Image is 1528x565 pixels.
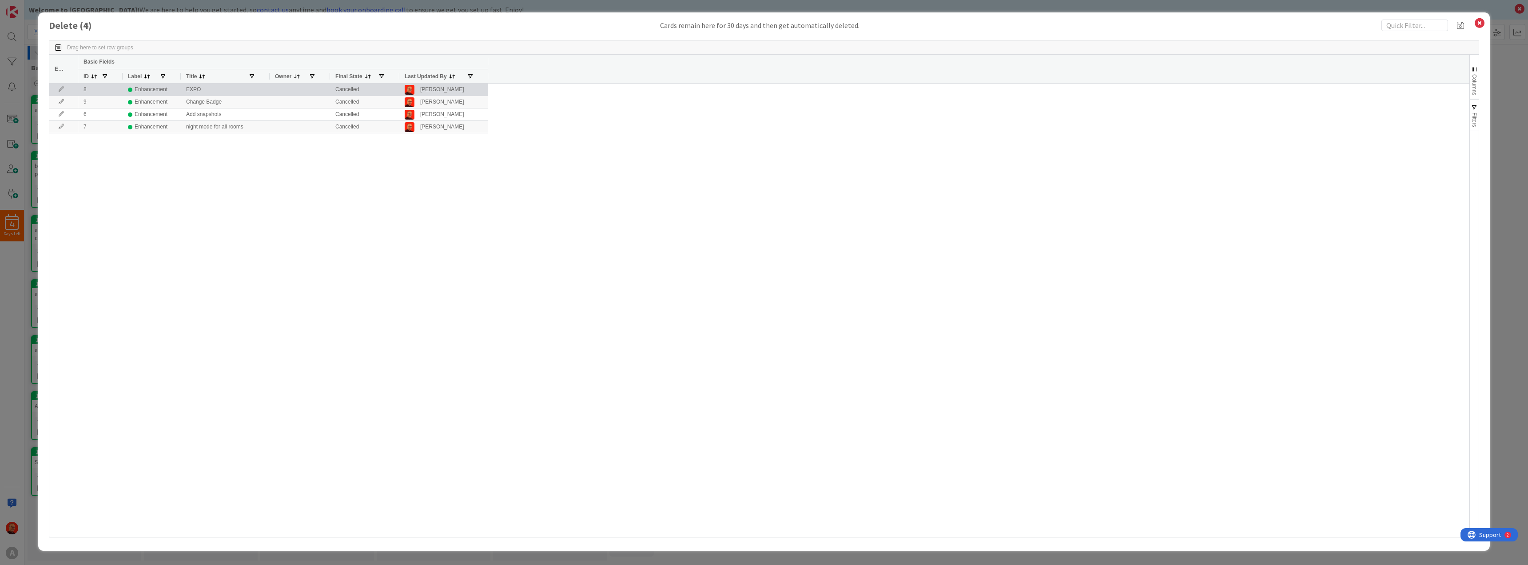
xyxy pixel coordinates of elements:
span: Final State [335,73,362,80]
div: Row Groups [67,44,133,51]
span: Label [128,73,142,80]
div: 6 [78,108,123,120]
span: ID [84,73,89,80]
img: CP [405,97,414,107]
div: Cancelled [330,108,399,120]
img: CP [405,110,414,120]
span: Basic Fields [84,59,115,65]
div: Add snapshots [181,108,270,120]
div: Cancelled [330,121,399,133]
div: [PERSON_NAME] [420,121,464,132]
div: Cards remain here for 30 days and then get automatically deleted. [660,20,859,31]
div: Enhancement [135,109,167,120]
div: [PERSON_NAME] [420,96,464,108]
div: EXPO [181,84,270,96]
div: [PERSON_NAME] [420,84,464,95]
span: Support [19,1,40,12]
div: Enhancement [135,84,167,95]
div: Enhancement [135,121,167,132]
div: [PERSON_NAME] [420,109,464,120]
img: CP [405,122,414,132]
span: Last Updated By [405,73,447,80]
div: Cancelled [330,84,399,96]
span: Owner [275,73,291,80]
div: Enhancement [135,96,167,108]
h1: Delete ( 4 ) [49,20,138,31]
div: Cancelled [330,96,399,108]
span: Columns [1471,74,1477,95]
input: Quick Filter... [1381,20,1448,31]
span: Edit [55,66,64,72]
div: night mode for all rooms [181,121,270,133]
div: Change Badge [181,96,270,108]
span: Filters [1471,112,1477,127]
span: Title [186,73,197,80]
span: Drag here to set row groups [67,44,133,51]
img: CP [405,85,414,95]
div: 2 [46,4,48,11]
div: 9 [78,96,123,108]
div: 8 [78,84,123,96]
div: 7 [78,121,123,133]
